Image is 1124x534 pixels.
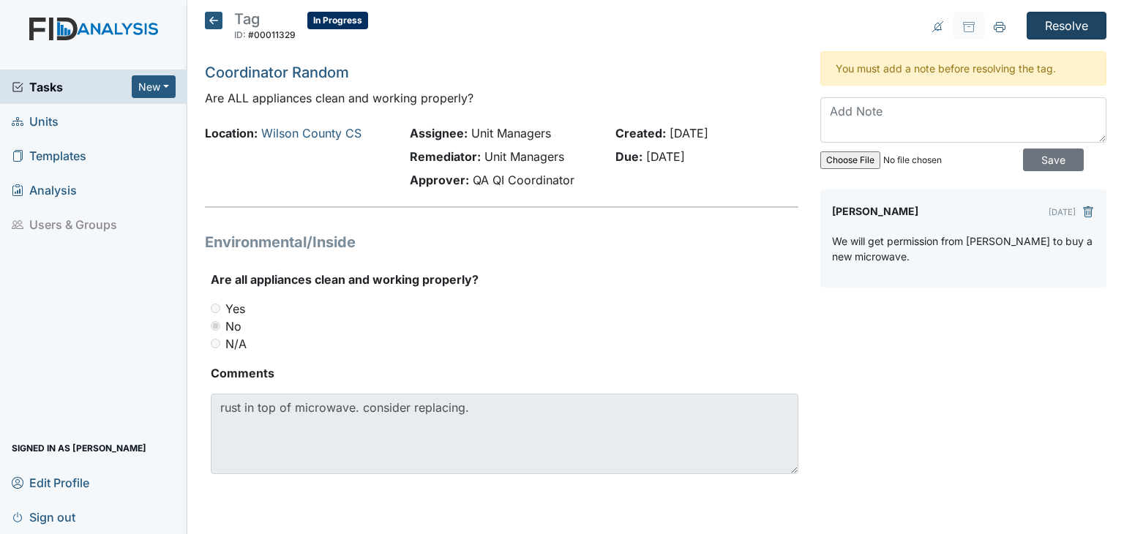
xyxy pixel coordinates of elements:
small: [DATE] [1049,207,1076,217]
label: [PERSON_NAME] [832,201,918,222]
label: No [225,317,241,335]
span: Signed in as [PERSON_NAME] [12,437,146,459]
p: Are ALL appliances clean and working properly? [205,89,798,107]
strong: Assignee: [410,126,468,140]
input: Yes [211,304,220,313]
span: #00011329 [248,29,296,40]
strong: Remediator: [410,149,481,164]
label: Yes [225,300,245,317]
a: Tasks [12,78,132,96]
span: Analysis [12,178,77,201]
span: Units [12,110,59,132]
span: [DATE] [670,126,708,140]
span: QA QI Coordinator [473,173,574,187]
h1: Environmental/Inside [205,231,798,253]
input: Save [1023,148,1084,171]
strong: Location: [205,126,258,140]
span: Unit Managers [471,126,551,140]
span: ID: [234,29,246,40]
span: Edit Profile [12,471,89,494]
textarea: rust in top of microwave. consider replacing. [211,394,798,474]
span: Tag [234,10,260,28]
input: N/A [211,339,220,348]
span: Templates [12,144,86,167]
strong: Approver: [410,173,469,187]
input: Resolve [1027,12,1106,40]
div: You must add a note before resolving the tag. [820,51,1106,86]
a: Wilson County CS [261,126,361,140]
strong: Due: [615,149,642,164]
button: New [132,75,176,98]
strong: Comments [211,364,798,382]
input: No [211,321,220,331]
label: Are all appliances clean and working properly? [211,271,479,288]
span: [DATE] [646,149,685,164]
span: Unit Managers [484,149,564,164]
label: N/A [225,335,247,353]
span: In Progress [307,12,368,29]
a: Coordinator Random [205,64,349,81]
span: Sign out [12,505,75,528]
strong: Created: [615,126,666,140]
p: We will get permission from [PERSON_NAME] to buy a new microwave. [832,233,1095,264]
